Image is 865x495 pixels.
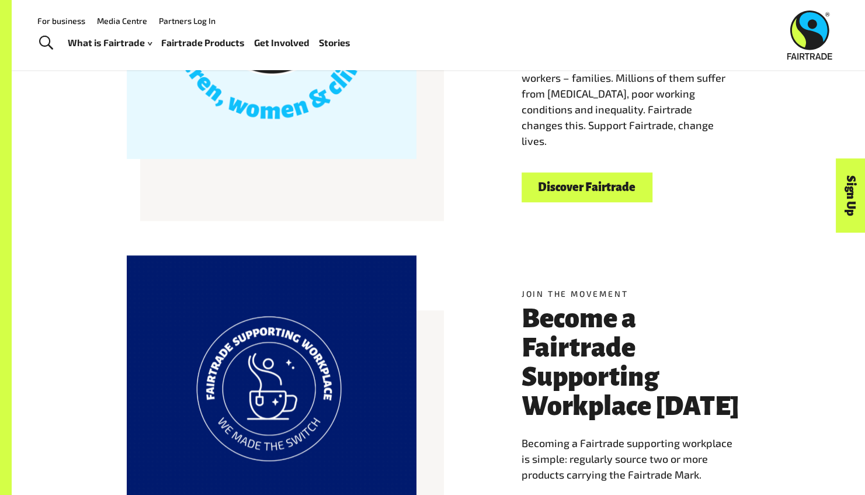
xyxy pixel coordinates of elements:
[32,29,60,58] a: Toggle Search
[522,172,652,202] a: Discover Fairtrade
[522,435,751,483] p: Becoming a Fairtrade supporting workplace is simple: regularly source two or more products carryi...
[319,34,350,51] a: Stories
[161,34,245,51] a: Fairtrade Products
[68,34,152,51] a: What is Fairtrade
[522,304,751,421] h3: Become a Fairtrade Supporting Workplace [DATE]
[787,11,832,60] img: Fairtrade Australia New Zealand logo
[522,40,725,147] span: Behind products on the supermarket shelves and in stores are people: farmers, workers – families....
[37,16,85,26] a: For business
[159,16,216,26] a: Partners Log In
[97,16,147,26] a: Media Centre
[254,34,310,51] a: Get Involved
[522,288,751,300] h5: Join the movement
